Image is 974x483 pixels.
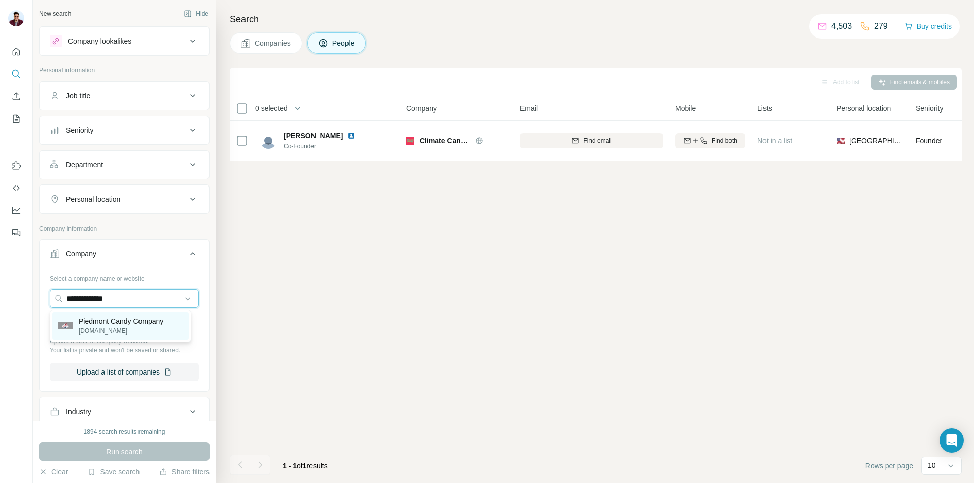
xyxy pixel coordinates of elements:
span: Email [520,103,538,114]
button: Company [40,242,209,270]
span: Seniority [916,103,943,114]
div: Select a company name or website [50,270,199,283]
span: Personal location [837,103,891,114]
div: Company lookalikes [68,36,131,46]
span: 🇺🇸 [837,136,845,146]
span: of [297,462,303,470]
span: Climate Candy® [420,136,470,146]
span: Rows per page [865,461,913,471]
div: Open Intercom Messenger [940,428,964,453]
span: Not in a list [757,137,792,145]
p: 279 [874,20,888,32]
button: Buy credits [905,19,952,33]
div: Personal location [66,194,120,204]
button: Company lookalikes [40,29,209,53]
span: Companies [255,38,292,48]
h4: Search [230,12,962,26]
button: Use Surfe on LinkedIn [8,157,24,175]
span: Find both [712,136,737,145]
p: 10 [928,460,936,470]
div: Job title [66,91,90,101]
span: Find email [583,136,611,145]
button: Department [40,153,209,177]
img: Logo of Climate Candy® [406,137,414,145]
p: 4,503 [831,20,852,32]
p: Personal information [39,66,210,75]
button: Find both [675,133,745,148]
span: Co-Founder [284,142,367,151]
span: results [283,462,328,470]
p: [DOMAIN_NAME] [79,326,163,336]
p: Piedmont Candy Company [79,316,163,326]
span: 0 selected [255,103,288,114]
button: Save search [88,467,140,477]
div: 1894 search results remaining [84,427,165,436]
span: Founder [916,137,942,145]
img: Piedmont Candy Company [58,322,73,329]
p: Company information [39,224,210,233]
span: 1 - 1 [283,462,297,470]
div: New search [39,9,71,18]
div: Seniority [66,125,93,135]
button: Hide [177,6,216,21]
span: People [332,38,356,48]
div: Department [66,160,103,170]
img: Avatar [260,133,276,149]
button: Clear [39,467,68,477]
div: Industry [66,406,91,417]
span: Mobile [675,103,696,114]
button: Seniority [40,118,209,142]
span: Company [406,103,437,114]
button: Search [8,65,24,83]
div: Company [66,249,96,259]
button: Find email [520,133,663,148]
button: Enrich CSV [8,87,24,105]
button: Personal location [40,187,209,211]
button: Feedback [8,224,24,242]
img: Avatar [8,10,24,26]
button: Job title [40,84,209,108]
button: Use Surfe API [8,179,24,197]
img: LinkedIn logo [347,132,355,140]
button: Upload a list of companies [50,363,199,381]
button: Quick start [8,43,24,61]
span: 1 [303,462,307,470]
p: Your list is private and won't be saved or shared. [50,346,199,355]
button: Dashboard [8,201,24,219]
span: Lists [757,103,772,114]
button: My lists [8,109,24,128]
button: Share filters [159,467,210,477]
button: Industry [40,399,209,424]
span: [GEOGRAPHIC_DATA] [849,136,903,146]
span: [PERSON_NAME] [284,131,343,141]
